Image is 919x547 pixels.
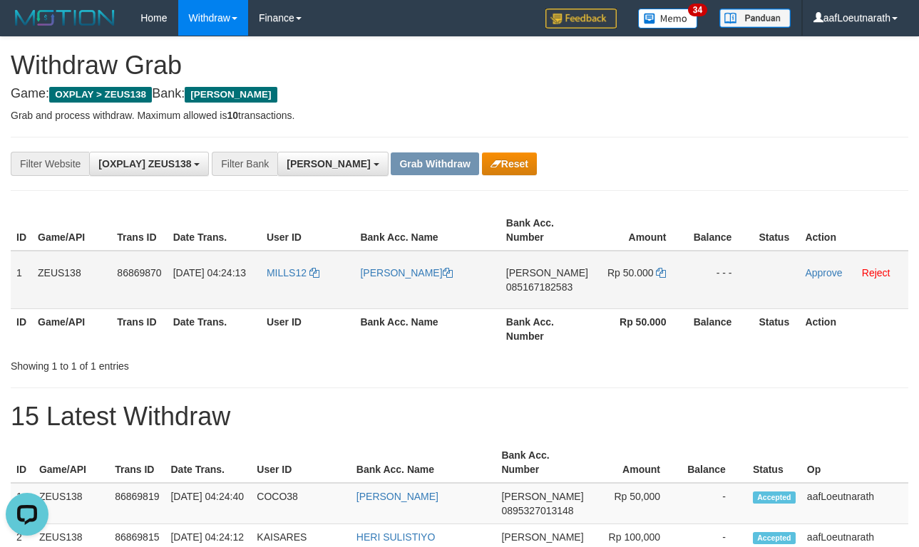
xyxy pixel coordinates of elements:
p: Grab and process withdraw. Maximum allowed is transactions. [11,108,908,123]
th: Bank Acc. Number [496,442,589,483]
th: Bank Acc. Number [500,308,594,349]
th: Status [747,442,801,483]
strong: 10 [227,110,238,121]
th: Amount [594,210,688,251]
span: OXPLAY > ZEUS138 [49,87,152,103]
th: Status [753,308,799,349]
button: Reset [482,152,537,175]
td: 86869819 [109,483,165,524]
th: Balance [682,442,747,483]
th: Date Trans. [165,442,251,483]
th: Date Trans. [168,308,261,349]
th: User ID [261,210,355,251]
th: Balance [687,308,753,349]
span: [PERSON_NAME] [506,267,588,278]
button: [PERSON_NAME] [277,152,388,176]
a: [PERSON_NAME] [360,267,452,278]
th: Game/API [34,442,109,483]
th: Bank Acc. Name [354,210,500,251]
img: Feedback.jpg [545,9,617,28]
td: COCO38 [251,483,351,524]
td: - [682,483,747,524]
h1: 15 Latest Withdraw [11,402,908,431]
th: Bank Acc. Number [500,210,594,251]
th: Trans ID [109,442,165,483]
td: ZEUS138 [34,483,109,524]
span: [PERSON_NAME] [501,491,583,502]
th: ID [11,308,32,349]
div: Showing 1 to 1 of 1 entries [11,353,372,373]
td: aafLoeutnarath [801,483,908,524]
th: Game/API [32,210,111,251]
th: Bank Acc. Name [351,442,496,483]
th: Status [753,210,799,251]
a: Copy 50000 to clipboard [656,267,666,278]
span: Accepted [753,532,796,544]
a: [PERSON_NAME] [356,491,438,502]
th: Rp 50.000 [594,308,688,349]
th: Trans ID [111,308,167,349]
span: 86869870 [117,267,161,278]
span: MILLS12 [267,267,307,278]
th: ID [11,442,34,483]
span: [OXPLAY] ZEUS138 [98,158,191,170]
span: Rp 50.000 [607,267,654,278]
span: Copy 085167182583 to clipboard [506,281,573,293]
a: Reject [862,267,890,278]
th: Trans ID [111,210,167,251]
th: Action [799,308,908,349]
button: [OXPLAY] ZEUS138 [89,152,209,176]
span: 34 [688,4,707,16]
span: [DATE] 04:24:13 [173,267,246,278]
th: User ID [251,442,351,483]
a: HERI SULISTIYO [356,531,435,543]
h4: Game: Bank: [11,87,908,101]
th: Amount [590,442,682,483]
img: panduan.png [719,9,791,28]
img: Button%20Memo.svg [638,9,698,28]
th: Action [799,210,908,251]
td: Rp 50,000 [590,483,682,524]
td: 1 [11,483,34,524]
th: Bank Acc. Name [354,308,500,349]
th: Balance [687,210,753,251]
td: ZEUS138 [32,251,111,309]
h1: Withdraw Grab [11,51,908,80]
span: Copy 0895327013148 to clipboard [501,505,573,516]
a: Approve [805,267,842,278]
div: Filter Website [11,152,89,176]
img: MOTION_logo.png [11,7,119,28]
div: Filter Bank [212,152,277,176]
th: User ID [261,308,355,349]
th: Game/API [32,308,111,349]
span: Accepted [753,491,796,504]
a: MILLS12 [267,267,319,278]
th: Date Trans. [168,210,261,251]
td: [DATE] 04:24:40 [165,483,251,524]
span: [PERSON_NAME] [287,158,370,170]
span: [PERSON_NAME] [185,87,277,103]
button: Grab Withdraw [391,152,478,175]
th: Op [801,442,908,483]
span: [PERSON_NAME] [501,531,583,543]
th: ID [11,210,32,251]
button: Open LiveChat chat widget [6,6,48,48]
td: - - - [687,251,753,309]
td: 1 [11,251,32,309]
